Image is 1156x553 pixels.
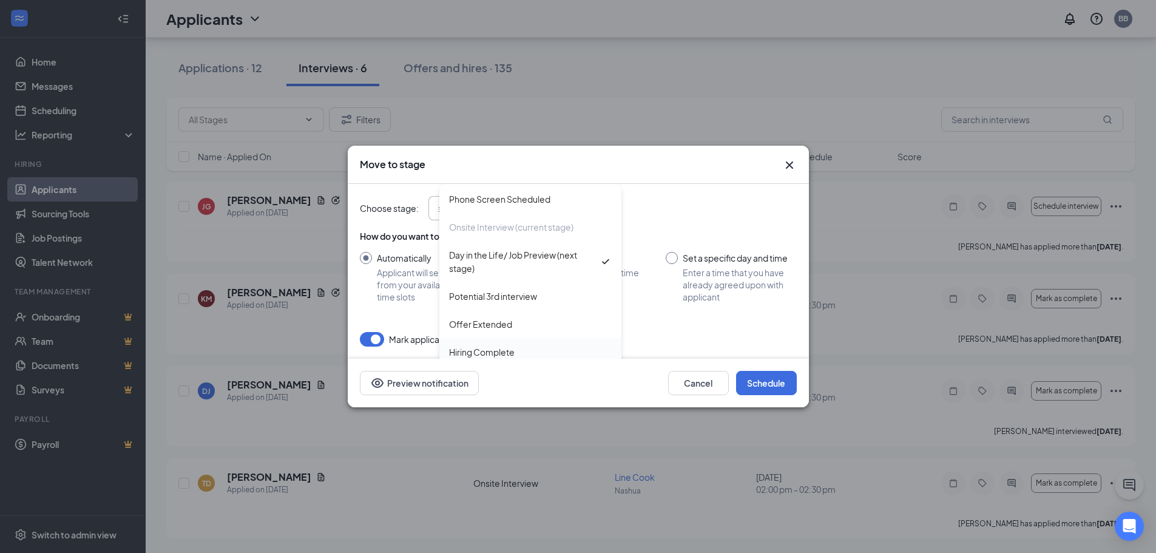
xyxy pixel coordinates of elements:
[360,202,419,215] span: Choose stage :
[600,256,612,268] svg: Checkmark
[449,220,573,234] div: Onsite Interview (current stage)
[449,317,512,331] div: Offer Extended
[782,158,797,172] svg: Cross
[370,376,385,390] svg: Eye
[389,332,594,347] span: Mark applicant(s) as Completed for Onsite Interview
[736,371,797,395] button: Schedule
[1115,512,1144,541] div: Open Intercom Messenger
[782,158,797,172] button: Close
[449,192,550,206] div: Phone Screen Scheduled
[449,290,537,303] div: Potential 3rd interview
[360,371,479,395] button: Preview notificationEye
[668,371,729,395] button: Cancel
[449,248,600,275] div: Day in the Life/ Job Preview (next stage)
[360,230,797,242] div: How do you want to schedule time with the applicant?
[449,345,515,359] div: Hiring Complete
[360,158,425,171] h3: Move to stage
